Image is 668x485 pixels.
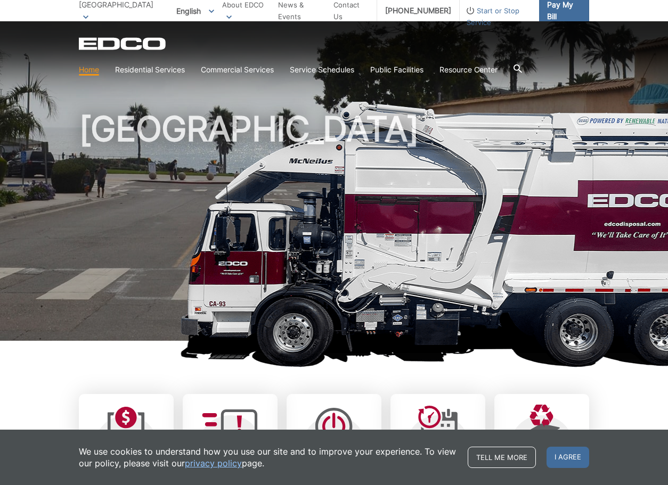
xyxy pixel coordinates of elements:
a: EDCD logo. Return to the homepage. [79,37,167,50]
a: Service Schedules [290,64,354,76]
p: We use cookies to understand how you use our site and to improve your experience. To view our pol... [79,446,457,469]
a: privacy policy [185,457,242,469]
a: Tell me more [468,447,536,468]
a: Resource Center [439,64,498,76]
span: English [168,2,222,20]
span: I agree [547,447,589,468]
a: Commercial Services [201,64,274,76]
a: Home [79,64,99,76]
a: Public Facilities [370,64,423,76]
a: Residential Services [115,64,185,76]
h1: [GEOGRAPHIC_DATA] [79,112,589,346]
